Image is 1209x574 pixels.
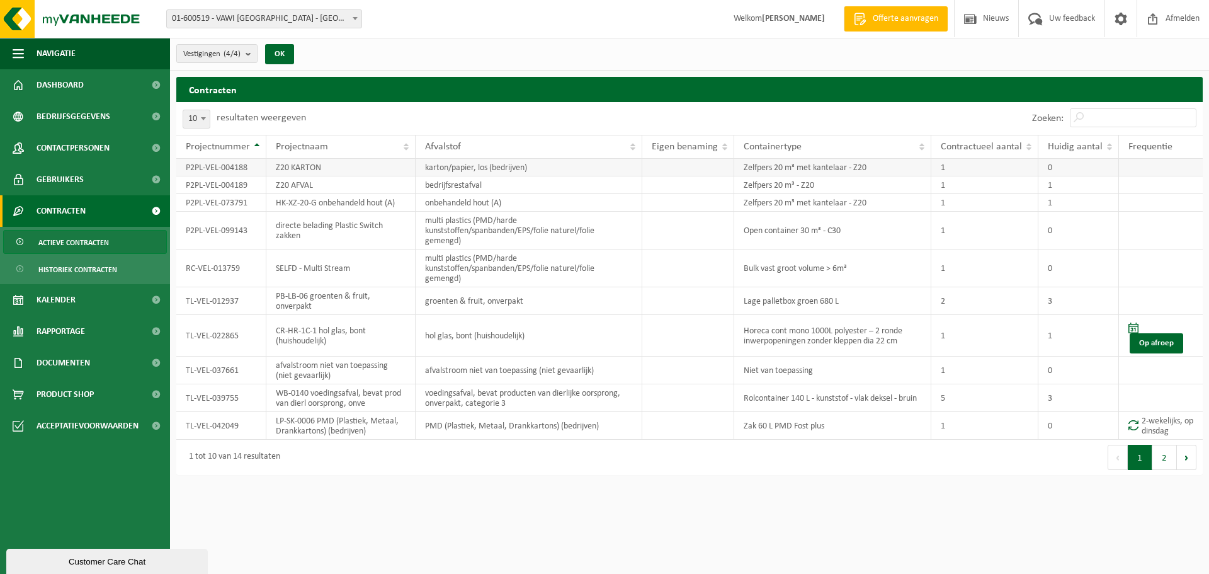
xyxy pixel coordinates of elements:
td: TL-VEL-042049 [176,412,266,440]
td: bedrijfsrestafval [416,176,642,194]
td: P2PL-VEL-004188 [176,159,266,176]
button: 2 [1152,445,1177,470]
td: Bulk vast groot volume > 6m³ [734,250,931,287]
td: 1 [1038,176,1119,194]
td: 0 [1038,250,1119,287]
span: Eigen benaming [652,142,718,152]
span: Offerte aanvragen [870,13,941,25]
span: Rapportage [37,316,85,347]
button: Vestigingen(4/4) [176,44,258,63]
span: Projectnaam [276,142,328,152]
a: Historiek contracten [3,257,167,281]
td: 2-wekelijks, op dinsdag [1119,412,1203,440]
button: Next [1177,445,1196,470]
span: 01-600519 - VAWI NV - ANTWERPEN [166,9,362,28]
td: 1 [931,412,1038,440]
td: 0 [1038,357,1119,384]
td: LP-SK-0006 PMD (Plastiek, Metaal, Drankkartons) (bedrijven) [266,412,416,440]
td: 3 [1038,384,1119,412]
label: resultaten weergeven [217,113,306,123]
td: Lage palletbox groen 680 L [734,287,931,315]
td: 2 [931,287,1038,315]
iframe: chat widget [6,546,210,574]
span: Contracten [37,195,86,227]
count: (4/4) [224,50,241,58]
td: 3 [1038,287,1119,315]
td: Z20 KARTON [266,159,416,176]
span: Acceptatievoorwaarden [37,410,139,442]
td: P2PL-VEL-099143 [176,212,266,250]
td: onbehandeld hout (A) [416,194,642,212]
td: voedingsafval, bevat producten van dierlijke oorsprong, onverpakt, categorie 3 [416,384,642,412]
button: 1 [1128,445,1152,470]
td: multi plastics (PMD/harde kunststoffen/spanbanden/EPS/folie naturel/folie gemengd) [416,250,642,287]
td: TL-VEL-037661 [176,357,266,384]
td: 1 [931,212,1038,250]
span: 10 [183,110,210,128]
span: Bedrijfsgegevens [37,101,110,132]
td: hol glas, bont (huishoudelijk) [416,315,642,357]
td: TL-VEL-022865 [176,315,266,357]
td: Niet van toepassing [734,357,931,384]
td: PB-LB-06 groenten & fruit, onverpakt [266,287,416,315]
td: karton/papier, los (bedrijven) [416,159,642,176]
td: multi plastics (PMD/harde kunststoffen/spanbanden/EPS/folie naturel/folie gemengd) [416,212,642,250]
span: Dashboard [37,69,84,101]
span: Actieve contracten [38,231,109,255]
td: Z20 AFVAL [266,176,416,194]
td: Zelfpers 20 m³ met kantelaar - Z20 [734,194,931,212]
td: 1 [931,194,1038,212]
button: OK [265,44,294,64]
td: 1 [931,159,1038,176]
span: Gebruikers [37,164,84,195]
a: Actieve contracten [3,230,167,254]
span: Vestigingen [183,45,241,64]
span: Historiek contracten [38,258,117,282]
td: 1 [1038,315,1119,357]
span: Navigatie [37,38,76,69]
span: Containertype [744,142,802,152]
h2: Contracten [176,77,1203,101]
td: directe belading Plastic Switch zakken [266,212,416,250]
td: PMD (Plastiek, Metaal, Drankkartons) (bedrijven) [416,412,642,440]
td: 0 [1038,212,1119,250]
span: Documenten [37,347,90,379]
span: Kalender [37,284,76,316]
span: Projectnummer [186,142,250,152]
a: Offerte aanvragen [844,6,948,32]
span: 01-600519 - VAWI NV - ANTWERPEN [167,10,361,28]
td: RC-VEL-013759 [176,250,266,287]
td: Open container 30 m³ - C30 [734,212,931,250]
span: Afvalstof [425,142,461,152]
td: P2PL-VEL-004189 [176,176,266,194]
td: Zelfpers 20 m³ met kantelaar - Z20 [734,159,931,176]
span: Huidig aantal [1048,142,1103,152]
strong: [PERSON_NAME] [762,14,825,23]
td: TL-VEL-039755 [176,384,266,412]
td: Horeca cont mono 1000L polyester – 2 ronde inwerpopeningen zonder kleppen dia 22 cm [734,315,931,357]
span: Product Shop [37,379,94,410]
label: Zoeken: [1032,113,1064,123]
td: Zelfpers 20 m³ - Z20 [734,176,931,194]
span: Contractueel aantal [941,142,1022,152]
td: Zak 60 L PMD Fost plus [734,412,931,440]
button: Previous [1108,445,1128,470]
td: 1 [1038,194,1119,212]
td: 0 [1038,159,1119,176]
td: WB-0140 voedingsafval, bevat prod van dierl oorsprong, onve [266,384,416,412]
td: groenten & fruit, onverpakt [416,287,642,315]
td: 5 [931,384,1038,412]
span: Contactpersonen [37,132,110,164]
td: 0 [1038,412,1119,440]
td: SELFD - Multi Stream [266,250,416,287]
div: 1 tot 10 van 14 resultaten [183,446,280,469]
td: CR-HR-1C-1 hol glas, bont (huishoudelijk) [266,315,416,357]
span: Frequentie [1128,142,1172,152]
td: afvalstroom niet van toepassing (niet gevaarlijk) [266,357,416,384]
a: Op afroep [1130,333,1183,353]
td: 1 [931,176,1038,194]
td: 1 [931,315,1038,357]
td: TL-VEL-012937 [176,287,266,315]
td: 1 [931,250,1038,287]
